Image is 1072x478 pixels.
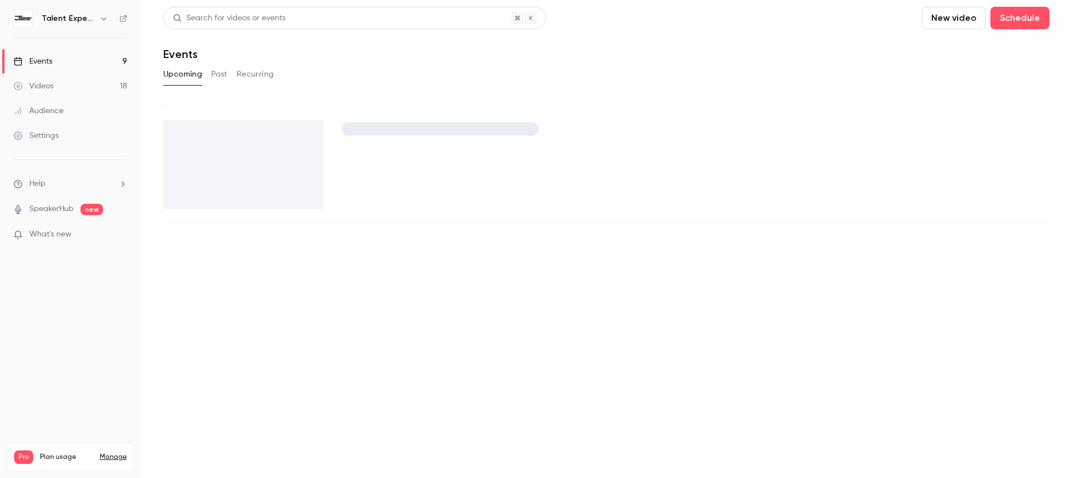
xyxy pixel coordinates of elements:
[29,178,46,190] span: Help
[990,7,1049,29] button: Schedule
[14,178,127,190] li: help-dropdown-opener
[173,12,285,24] div: Search for videos or events
[14,56,52,67] div: Events
[211,65,227,83] button: Past
[236,65,274,83] button: Recurring
[163,65,202,83] button: Upcoming
[100,453,127,462] a: Manage
[163,47,198,61] h1: Events
[14,10,32,28] img: Talent Experience Masterclass
[42,13,95,24] h6: Talent Experience Masterclass
[29,229,72,240] span: What's new
[40,453,93,462] span: Plan usage
[14,81,53,92] div: Videos
[29,203,74,215] a: SpeakerHub
[14,450,33,464] span: Pro
[81,204,103,215] span: new
[14,130,59,141] div: Settings
[14,105,64,117] div: Audience
[922,7,986,29] button: New video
